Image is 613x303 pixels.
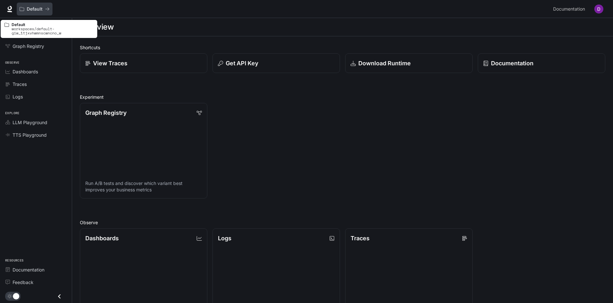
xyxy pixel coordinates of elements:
[478,53,605,73] a: Documentation
[212,53,340,73] button: Get API Key
[3,91,69,102] a: Logs
[80,53,207,73] a: View Traces
[3,264,69,275] a: Documentation
[551,3,590,15] a: Documentation
[553,5,585,13] span: Documentation
[93,59,127,68] p: View Traces
[13,93,23,100] span: Logs
[52,290,67,303] button: Close drawer
[80,94,605,100] h2: Experiment
[3,66,69,77] a: Dashboards
[85,108,127,117] p: Graph Registry
[85,234,119,243] p: Dashboards
[13,81,27,87] span: Traces
[80,44,605,51] h2: Shortcuts
[12,27,93,35] p: workspaces/default-giw_1tjxvhwmnscwncno_w
[345,53,473,73] a: Download Runtime
[12,23,93,27] p: Default
[218,234,231,243] p: Logs
[13,68,38,75] span: Dashboards
[3,117,69,128] a: LLM Playground
[592,3,605,15] button: User avatar
[27,6,42,12] p: Default
[80,103,207,198] a: Graph RegistryRun A/B tests and discover which variant best improves your business metrics
[13,266,44,273] span: Documentation
[13,119,47,126] span: LLM Playground
[351,234,370,243] p: Traces
[80,219,605,226] h2: Observe
[3,129,69,141] a: TTS Playground
[13,292,19,299] span: Dark mode toggle
[226,59,258,68] p: Get API Key
[13,43,44,50] span: Graph Registry
[491,59,533,68] p: Documentation
[17,3,52,15] button: All workspaces
[85,180,202,193] p: Run A/B tests and discover which variant best improves your business metrics
[358,59,411,68] p: Download Runtime
[3,78,69,90] a: Traces
[594,5,603,14] img: User avatar
[3,277,69,288] a: Feedback
[13,132,47,138] span: TTS Playground
[13,279,33,286] span: Feedback
[3,41,69,52] a: Graph Registry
